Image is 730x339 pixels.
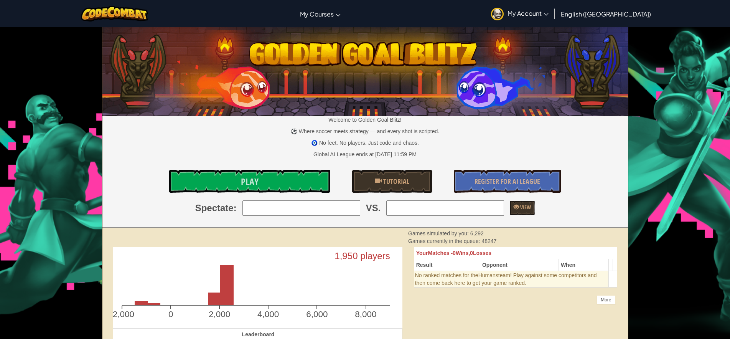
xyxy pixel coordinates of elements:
span: Games currently in the queue: [408,238,481,244]
span: View [519,203,531,211]
span: Matches - [428,250,453,256]
span: 6,292 [470,230,484,236]
th: When [559,259,609,271]
p: ⚽ Where soccer meets strategy — and every shot is scripted. [102,127,628,135]
span: Tutorial [382,177,409,186]
a: Tutorial [352,170,432,193]
a: My Account [487,2,552,26]
a: Register for AI League [454,170,561,193]
span: 48247 [481,238,496,244]
span: Leaderboard [242,331,275,337]
a: My Courses [296,3,344,24]
text: 4,000 [257,309,279,319]
span: My Account [508,9,549,17]
td: Humans [414,271,609,288]
text: 1,950 players [335,251,390,261]
span: VS. [366,202,381,215]
p: 🧿 No feet. No players. Just code and chaos. [102,139,628,147]
th: 0 0 [414,247,617,259]
th: Result [414,259,469,271]
span: Spectate [195,202,234,215]
span: My Courses [300,10,334,18]
text: 2,000 [209,309,230,319]
th: Opponent [480,259,559,271]
img: avatar [491,8,504,20]
span: Wins, [456,250,470,256]
text: 8,000 [355,309,376,319]
div: More [597,295,615,304]
span: team! Play against some competitors and then come back here to get your game ranked. [415,272,597,286]
span: Play [241,175,259,188]
span: No ranked matches for the [415,272,478,278]
span: English ([GEOGRAPHIC_DATA]) [561,10,651,18]
text: 0 [168,309,173,319]
div: Global AI League ends at [DATE] 11:59 PM [313,150,417,158]
span: Games simulated by you: [408,230,470,236]
a: English ([GEOGRAPHIC_DATA]) [557,3,655,24]
text: -2,000 [110,309,134,319]
span: Register for AI League [475,177,540,186]
span: Your [416,250,428,256]
span: Losses [473,250,491,256]
p: Welcome to Golden Goal Blitz! [102,116,628,124]
span: : [234,202,237,215]
text: 6,000 [306,309,328,319]
img: CodeCombat logo [81,6,148,21]
img: Golden Goal [102,24,628,116]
